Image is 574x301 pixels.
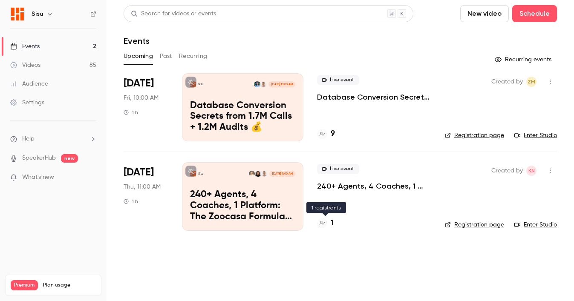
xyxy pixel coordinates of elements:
div: Events [10,42,40,51]
img: Brittany Kostov [255,171,261,177]
span: Live event [317,75,359,85]
div: 1 h [124,198,138,205]
button: Recurring [179,49,208,63]
h1: Events [124,36,150,46]
a: Enter Studio [514,131,557,140]
span: Plan usage [43,282,96,289]
a: 9 [317,128,335,140]
span: [DATE] [124,166,154,179]
a: 240+ Agents, 4 Coaches, 1 Platform: The Zoocasa Formula for Scalable Real Estate Coaching [317,181,431,191]
h4: 9 [331,128,335,140]
div: 1 h [124,109,138,116]
h4: 1 [331,218,334,229]
p: Sisu [198,172,203,176]
a: Database Conversion Secrets from 1.7M Calls + 1.2M Audits 💰SisuZac MuirJustin Benson[DATE] 10:00 ... [182,73,303,141]
span: Premium [11,280,38,290]
img: Sisu [11,7,24,21]
span: What's new [22,173,54,182]
img: Zac Muir [261,171,267,177]
button: Upcoming [124,49,153,63]
button: New video [460,5,509,22]
a: Database Conversion Secrets from 1.7M Calls + 1.2M Audits 💰 [317,92,431,102]
img: Justin Benson [254,81,260,87]
span: Live event [317,164,359,174]
div: Sep 19 Fri, 10:00 AM (America/Denver) [124,73,168,141]
span: Help [22,135,35,143]
span: Zac Muir [526,77,537,87]
li: help-dropdown-opener [10,135,96,143]
p: Database Conversion Secrets from 1.7M Calls + 1.2M Audits 💰 [190,100,295,133]
img: Zac Muir [260,81,266,87]
button: Past [160,49,172,63]
img: Carrie Lysenko [249,171,255,177]
span: Kaela Nichol [526,166,537,176]
span: Created by [491,166,523,176]
span: Thu, 11:00 AM [124,183,161,191]
button: Schedule [512,5,557,22]
div: Settings [10,98,44,107]
button: Recurring events [491,53,557,66]
div: Sep 25 Thu, 10:00 AM (America/Los Angeles) [124,162,168,230]
span: KN [528,166,535,176]
span: [DATE] 10:00 AM [268,81,295,87]
a: Registration page [445,131,504,140]
span: new [61,154,78,163]
div: Search for videos or events [131,9,216,18]
h6: Sisu [32,10,43,18]
iframe: Noticeable Trigger [86,174,96,181]
div: Audience [10,80,48,88]
a: 1 [317,218,334,229]
a: Enter Studio [514,221,557,229]
span: ZM [528,77,535,87]
p: 240+ Agents, 4 Coaches, 1 Platform: The Zoocasa Formula for Scalable Real Estate Coaching [190,189,295,222]
span: Fri, 10:00 AM [124,94,159,102]
span: Created by [491,77,523,87]
a: Registration page [445,221,504,229]
p: Sisu [198,82,203,86]
a: 240+ Agents, 4 Coaches, 1 Platform: The Zoocasa Formula for Scalable Real Estate CoachingSisuZac ... [182,162,303,230]
div: Videos [10,61,40,69]
span: [DATE] [124,77,154,90]
span: [DATE] 11:00 AM [269,171,295,177]
a: SpeakerHub [22,154,56,163]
